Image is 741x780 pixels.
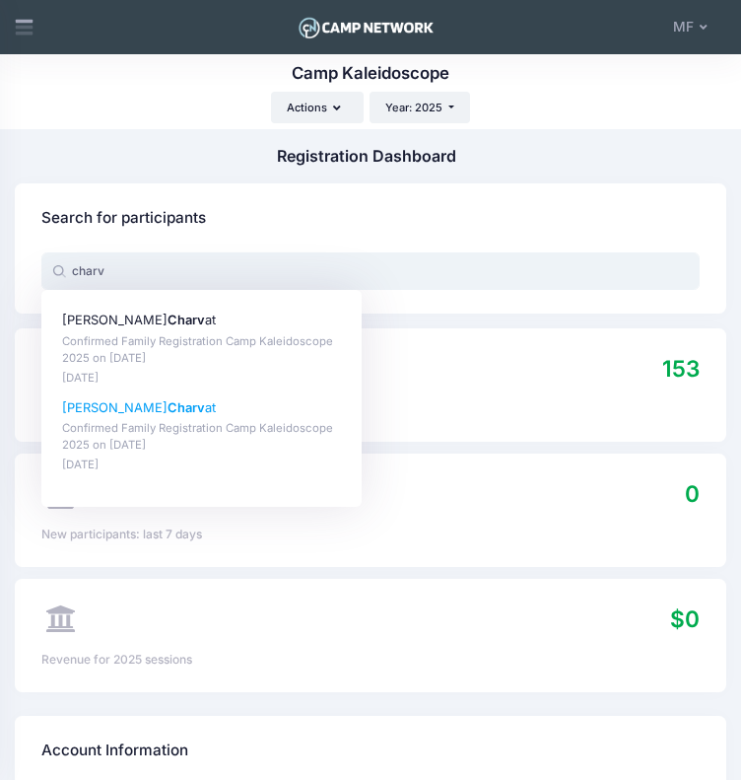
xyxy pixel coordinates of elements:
[41,526,700,543] div: New participants: last 7 days
[661,6,726,47] button: MF
[670,605,700,632] span: $0
[62,370,341,387] p: [DATE]
[62,457,341,473] p: [DATE]
[292,63,449,83] h1: Camp Kaleidoscope
[62,398,341,417] p: [PERSON_NAME] at
[62,333,341,367] p: Confirmed Family Registration Camp Kaleidoscope 2025 on [DATE]
[62,420,341,454] p: Confirmed Family Registration Camp Kaleidoscope 2025 on [DATE]
[277,147,456,166] h1: Registration Dashboard
[673,17,694,37] span: MF
[385,101,442,114] span: Year: 2025
[271,92,364,123] button: Actions
[685,480,700,507] span: 0
[41,400,700,418] div: Participants for 2025 sessions
[62,311,341,329] p: [PERSON_NAME] at
[296,13,437,42] img: Logo
[41,252,700,290] input: Search by First Name, Last Name, or Email...
[168,400,205,415] strong: Charv
[41,651,700,669] div: Revenue for 2025 sessions
[370,92,470,123] button: Year: 2025
[41,195,206,241] h4: Search for participants
[9,6,38,47] div: Show aside menu
[662,355,700,382] span: 153
[41,728,188,773] h4: Account Information
[168,313,205,327] strong: Charv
